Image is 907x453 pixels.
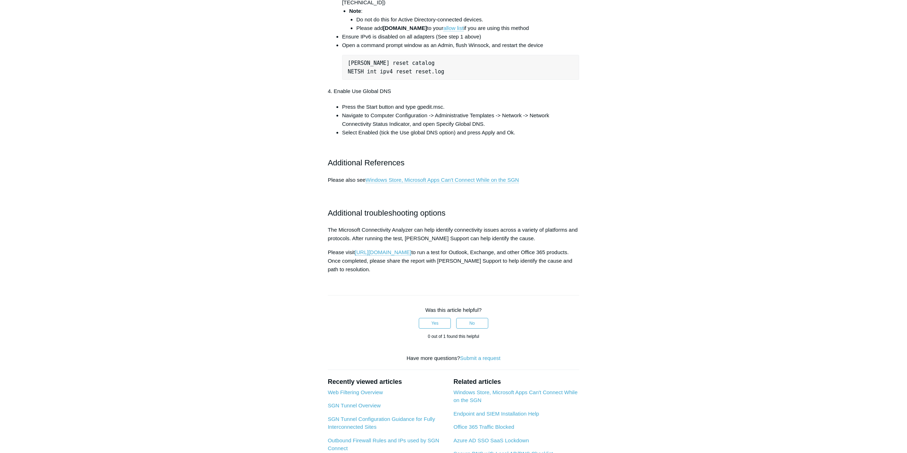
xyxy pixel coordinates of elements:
a: Azure AD SSO SaaS Lockdown [453,437,529,443]
li: : [349,7,579,32]
li: Please add to your if you are using this method [356,24,579,32]
a: Web Filtering Overview [328,389,383,395]
a: Office 365 Traffic Blocked [453,424,514,430]
h2: Recently viewed articles [328,377,447,387]
h2: Additional References [328,144,579,169]
li: Open a command prompt window as an Admin, flush Winsock, and restart the device [342,41,579,80]
li: Press the Start button and type gpedit.msc. [342,103,579,111]
h2: Additional troubleshooting options [328,207,579,219]
p: 4. Enable Use Global DNS [328,87,579,96]
a: [URL][DOMAIN_NAME] [355,249,411,256]
a: Windows Store, Microsoft Apps Can't Connect While on the SGN [453,389,577,403]
button: This article was not helpful [456,318,488,329]
a: SGN Tunnel Overview [328,402,381,408]
h2: Related articles [453,377,579,387]
p: The Microsoft Connectivity Analyzer can help identify connectivity issues across a variety of pla... [328,226,579,243]
a: allow list [443,25,464,31]
p: Please visit to run a test for Outlook, Exchange, and other Office 365 products. Once completed, ... [328,248,579,274]
a: SGN Tunnel Configuration Guidance for Fully Interconnected Sites [328,416,435,430]
li: Select Enabled (tick the Use global DNS option) and press Apply and Ok. [342,128,579,137]
strong: Note [349,8,361,14]
strong: [DOMAIN_NAME] [383,25,427,31]
a: Submit a request [460,355,500,361]
li: Ensure IPv6 is disabled on all adapters (See step 1 above) [342,32,579,41]
button: This article was helpful [419,318,451,329]
a: Windows Store, Microsoft Apps Can't Connect While on the SGN [366,177,519,183]
li: Do not do this for Active Directory-connected devices. [356,15,579,24]
a: Endpoint and SIEM Installation Help [453,411,539,417]
li: Navigate to Computer Configuration -> Administrative Templates -> Network -> Network Connectivity... [342,111,579,128]
span: Was this article helpful? [426,307,482,313]
p: Please also see [328,176,579,201]
a: Outbound Firewall Rules and IPs used by SGN Connect [328,437,439,452]
pre: [PERSON_NAME] reset catalog NETSH int ipv4 reset reset.log [342,55,579,80]
div: Have more questions? [328,354,579,362]
span: 0 out of 1 found this helpful [428,334,479,339]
